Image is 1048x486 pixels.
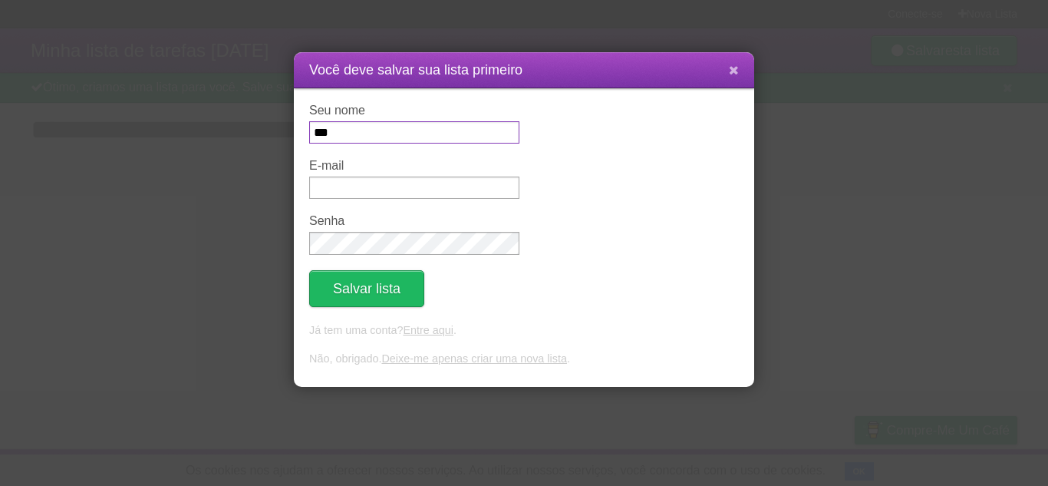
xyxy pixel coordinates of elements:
[381,352,567,365] a: Deixe-me apenas criar uma nova lista
[309,62,522,78] font: Você deve salvar sua lista primeiro
[333,281,400,296] font: Salvar lista
[309,352,381,365] font: Não, obrigado.
[309,324,403,336] font: Já tem uma conta?
[309,270,424,307] button: Salvar lista
[309,159,344,172] font: E-mail
[453,324,456,336] font: .
[567,352,570,365] font: .
[403,324,453,336] a: Entre aqui
[309,214,344,227] font: Senha
[309,104,365,117] font: Seu nome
